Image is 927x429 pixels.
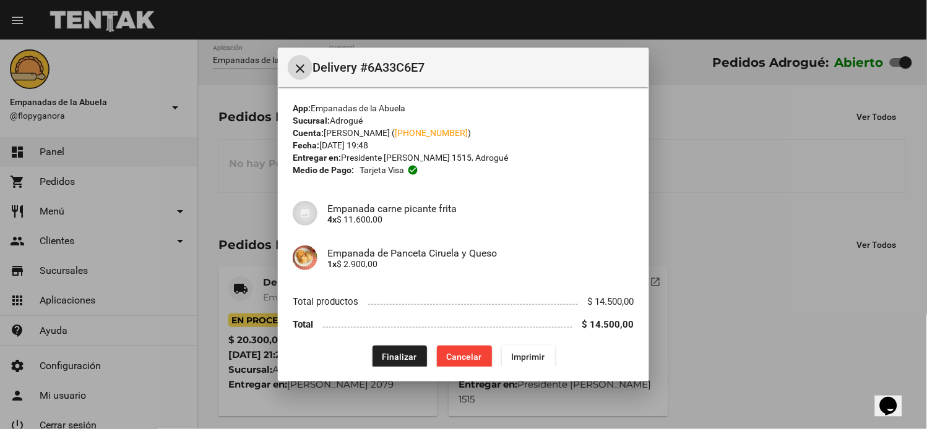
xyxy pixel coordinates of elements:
[382,352,417,362] span: Finalizar
[293,313,634,336] li: Total $ 14.500,00
[293,102,634,114] div: Empanadas de la Abuela
[373,346,427,368] button: Finalizar
[437,346,492,368] button: Cancelar
[288,55,313,80] button: Cerrar
[327,259,634,269] p: $ 2.900,00
[293,103,311,113] strong: App:
[447,352,482,362] span: Cancelar
[327,203,634,214] h4: Empanada carne picante frita
[512,352,545,362] span: Imprimir
[293,128,324,138] strong: Cuenta:
[293,153,341,163] strong: Entregar en:
[502,346,555,368] button: Imprimir
[293,61,308,76] mat-icon: Cerrar
[360,164,405,176] span: Tarjeta visa
[327,214,337,224] b: 4x
[313,57,639,77] span: Delivery #6A33C6E7
[293,245,317,270] img: a07d0382-12a7-4aaa-a9a8-9d363701184e.jpg
[293,201,317,226] img: 07c47add-75b0-4ce5-9aba-194f44787723.jpg
[293,164,354,176] strong: Medio de Pago:
[327,259,337,269] b: 1x
[293,116,330,125] strong: Sucursal:
[408,164,419,176] mat-icon: check_circle
[395,128,468,138] a: [PHONE_NUMBER]
[293,114,634,127] div: Adrogué
[293,140,319,150] strong: Fecha:
[327,247,634,259] h4: Empanada de Panceta Ciruela y Queso
[327,214,634,224] p: $ 11.600,00
[293,139,634,151] div: [DATE] 19:48
[293,127,634,139] div: [PERSON_NAME] ( )
[875,380,915,417] iframe: chat widget
[293,151,634,164] div: Presidente [PERSON_NAME] 1515, Adrogué
[293,290,634,313] li: Total productos $ 14.500,00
